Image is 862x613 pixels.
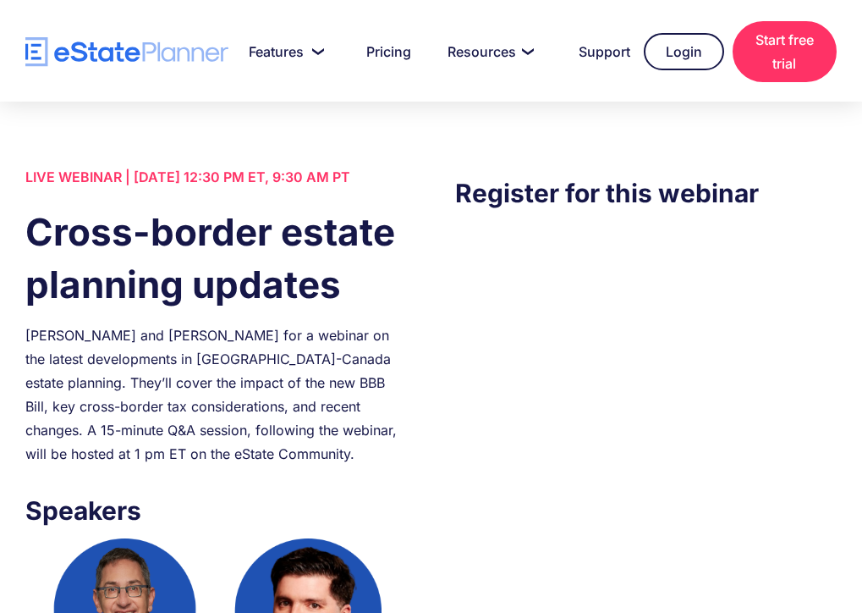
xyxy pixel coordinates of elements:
[558,35,635,69] a: Support
[228,35,338,69] a: Features
[644,33,724,70] a: Login
[25,491,407,530] h3: Speakers
[427,35,550,69] a: Resources
[455,174,837,213] h3: Register for this webinar
[346,35,418,69] a: Pricing
[455,246,837,534] iframe: Form 0
[25,323,407,466] div: [PERSON_NAME] and [PERSON_NAME] for a webinar on the latest developments in [GEOGRAPHIC_DATA]-Can...
[25,165,407,189] div: LIVE WEBINAR | [DATE] 12:30 PM ET, 9:30 AM PT
[25,206,407,311] h1: Cross-border estate planning updates
[733,21,837,82] a: Start free trial
[25,37,228,67] a: home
